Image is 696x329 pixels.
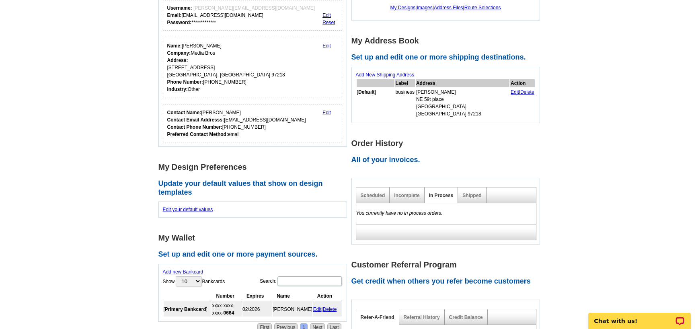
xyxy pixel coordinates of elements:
a: Incomplete [394,193,419,198]
a: Delete [520,89,534,95]
span: [PERSON_NAME][EMAIL_ADDRESS][DOMAIN_NAME] [193,5,315,11]
input: Search: [277,276,342,286]
div: Who should we contact regarding order issues? [163,105,343,142]
a: In Process [429,193,454,198]
h2: All of your invoices. [351,156,544,164]
label: Search: [260,276,342,287]
td: [ ] [164,302,211,317]
a: Edit [322,43,331,49]
strong: Contact Phone Number: [167,124,222,130]
h2: Set up and edit one or more shipping destinations. [351,53,544,62]
label: Show Bankcards [163,276,225,287]
a: Credit Balance [449,315,483,320]
a: Edit your default values [163,207,213,212]
strong: Preferred Contact Method: [167,132,228,137]
strong: Address: [167,58,188,63]
strong: 0664 [224,310,234,316]
h1: My Design Preferences [158,163,351,171]
td: | [510,88,535,118]
td: | [313,302,342,317]
td: [PERSON_NAME] NE 59t place [GEOGRAPHIC_DATA], [GEOGRAPHIC_DATA] 97218 [416,88,509,118]
h1: Customer Referral Program [351,261,544,269]
a: Edit [322,110,331,115]
div: [PERSON_NAME] Media Bros [STREET_ADDRESS] [GEOGRAPHIC_DATA], [GEOGRAPHIC_DATA] 97218 [PHONE_NUMBE... [167,42,285,93]
th: Name [273,291,312,301]
a: Edit [313,306,322,312]
iframe: LiveChat chat widget [583,304,696,329]
a: Images [417,5,432,10]
th: Expires [242,291,272,301]
th: Number [212,291,242,301]
div: Your personal details. [163,38,343,97]
th: Action [313,291,342,301]
strong: Contact Email Addresss: [167,117,224,123]
td: xxxx-xxxx-xxxx- [212,302,242,317]
strong: Username: [167,5,192,11]
a: Referral History [404,315,440,320]
a: Reset [322,20,335,25]
strong: Email: [167,12,182,18]
strong: Phone Number: [167,79,203,85]
td: [ ] [357,88,394,118]
b: Default [358,89,375,95]
h1: My Address Book [351,37,544,45]
h1: My Wallet [158,234,351,242]
a: Address Files [434,5,463,10]
td: [PERSON_NAME] [273,302,312,317]
a: Add New Shipping Address [356,72,414,78]
th: Label [395,79,415,87]
b: Primary Bankcard [165,306,206,312]
strong: Industry: [167,86,188,92]
h1: Order History [351,139,544,148]
a: Edit [511,89,519,95]
select: ShowBankcards [176,276,201,286]
strong: Password: [167,20,192,25]
a: Shipped [462,193,481,198]
h2: Get credit when others you refer become customers [351,277,544,286]
a: Add new Bankcard [163,269,203,275]
a: Route Selections [464,5,501,10]
th: Address [416,79,509,87]
em: You currently have no in process orders. [356,210,443,216]
th: Action [510,79,535,87]
a: Edit [322,12,331,18]
div: [PERSON_NAME] [EMAIL_ADDRESS][DOMAIN_NAME] [PHONE_NUMBER] email [167,109,306,138]
a: My Designs [390,5,416,10]
strong: Name: [167,43,182,49]
a: Scheduled [361,193,385,198]
strong: Contact Name: [167,110,201,115]
h2: Set up and edit one or more payment sources. [158,250,351,259]
td: business [395,88,415,118]
td: 02/2026 [242,302,272,317]
a: Refer-A-Friend [361,315,394,320]
a: Delete [323,306,337,312]
strong: Company: [167,50,191,56]
h2: Update your default values that show on design templates [158,179,351,197]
